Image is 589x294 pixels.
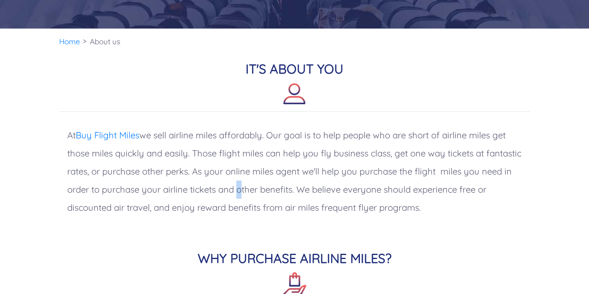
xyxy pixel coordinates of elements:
img: about-icon [283,83,306,105]
a: Home [59,37,80,46]
li: About us [86,29,124,55]
p: At we sell airline miles affordably. Our goal is to help people who are short of airline miles ge... [59,118,530,225]
a: Buy Flight Miles [76,130,139,141]
h2: IT'S ABOUT YOU [59,61,530,112]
